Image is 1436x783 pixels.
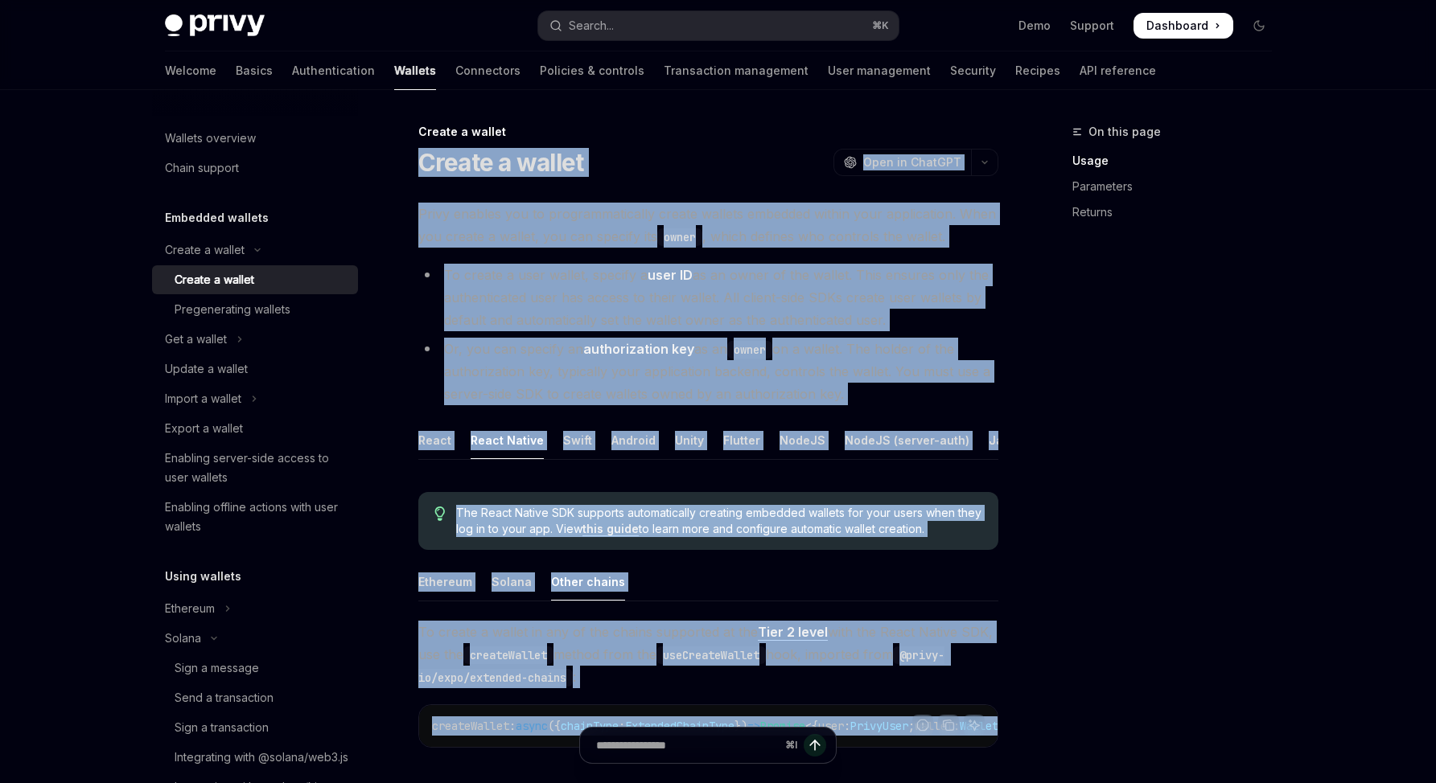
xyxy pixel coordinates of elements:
[165,629,201,648] div: Solana
[492,563,532,601] div: Solana
[152,154,358,182] a: Chain support
[805,719,812,733] span: <
[850,719,908,733] span: PrivyUser
[152,384,358,413] button: Toggle Import a wallet section
[165,567,241,586] h5: Using wallets
[175,270,254,289] div: Create a wallet
[509,719,516,733] span: :
[989,421,1017,459] div: Java
[812,719,818,733] span: {
[833,149,971,176] button: Open in ChatGPT
[1146,18,1208,34] span: Dashboard
[165,129,256,148] div: Wallets overview
[1080,51,1156,90] a: API reference
[152,594,358,623] button: Toggle Ethereum section
[418,421,451,459] div: React
[418,563,472,601] div: Ethereum
[292,51,375,90] a: Authentication
[1072,199,1285,225] a: Returns
[152,414,358,443] a: Export a wallet
[1018,18,1051,34] a: Demo
[165,449,348,487] div: Enabling server-side access to user wallets
[1134,13,1233,39] a: Dashboard
[152,713,358,742] a: Sign a transaction
[418,338,998,405] li: Or, you can specify an as an on a wallet. The holder of the authorization key, typically your app...
[734,719,747,733] span: })
[165,498,348,536] div: Enabling offline actions with user wallets
[964,715,985,736] button: Ask AI
[418,621,998,688] span: To create a wallet in any of the chains supported at the with the React Native SDK, use the metho...
[175,658,259,678] div: Sign a message
[758,624,828,641] a: Tier 2 level
[664,51,809,90] a: Transaction management
[418,148,584,177] h1: Create a wallet
[780,421,825,459] div: NodeJS
[152,683,358,712] a: Send a transaction
[675,421,704,459] div: Unity
[845,421,969,459] div: NodeJS (server-auth)
[828,51,931,90] a: User management
[455,51,520,90] a: Connectors
[165,389,241,408] div: Import a wallet
[938,715,959,736] button: Copy the contents from the code block
[418,203,998,248] span: Privy enables you to programmatically create wallets embedded within your application. When you c...
[236,51,273,90] a: Basics
[165,158,239,178] div: Chain support
[844,719,850,733] span: :
[1070,18,1114,34] a: Support
[625,719,734,733] span: ExtendedChainType
[960,719,998,733] span: Wallet
[872,19,889,32] span: ⌘ K
[950,51,996,90] a: Security
[463,646,553,664] code: createWallet
[915,719,953,733] span: wallet
[152,325,358,354] button: Toggle Get a wallet section
[1072,174,1285,199] a: Parameters
[656,646,766,664] code: useCreateWallet
[538,11,899,40] button: Open search
[152,265,358,294] a: Create a wallet
[434,506,446,521] svg: Tip
[175,300,290,319] div: Pregenerating wallets
[657,228,702,246] code: owner
[152,355,358,383] a: Update a wallet
[152,654,358,683] a: Sign a message
[175,718,269,737] div: Sign a transaction
[175,688,274,707] div: Send a transaction
[727,341,772,359] code: owner
[165,14,265,37] img: dark logo
[723,421,760,459] div: Flutter
[760,719,805,733] span: Promise
[611,421,656,459] div: Android
[165,240,245,260] div: Create a wallet
[456,505,981,537] span: The React Native SDK supports automatically creating embedded wallets for your users when they lo...
[394,51,436,90] a: Wallets
[540,51,644,90] a: Policies & controls
[471,421,544,459] div: React Native
[165,359,248,379] div: Update a wallet
[418,264,998,331] li: To create a user wallet, specify a as an owner of the wallet. This ensures only the authenticated...
[583,341,694,357] strong: authorization key
[1015,51,1060,90] a: Recipes
[619,719,625,733] span: :
[1072,148,1285,174] a: Usage
[548,719,561,733] span: ({
[804,734,826,756] button: Send message
[569,16,614,35] div: Search...
[912,715,933,736] button: Report incorrect code
[165,419,243,438] div: Export a wallet
[582,522,639,536] a: this guide
[908,719,915,733] span: ;
[563,421,592,459] div: Swift
[551,563,625,601] div: Other chains
[648,267,693,283] strong: user ID
[516,719,548,733] span: async
[152,236,358,264] button: Toggle Create a wallet section
[418,124,998,140] div: Create a wallet
[152,493,358,541] a: Enabling offline actions with user wallets
[152,295,358,324] a: Pregenerating wallets
[561,719,619,733] span: chainType
[152,444,358,492] a: Enabling server-side access to user wallets
[1088,122,1161,141] span: On this page
[747,719,760,733] span: =>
